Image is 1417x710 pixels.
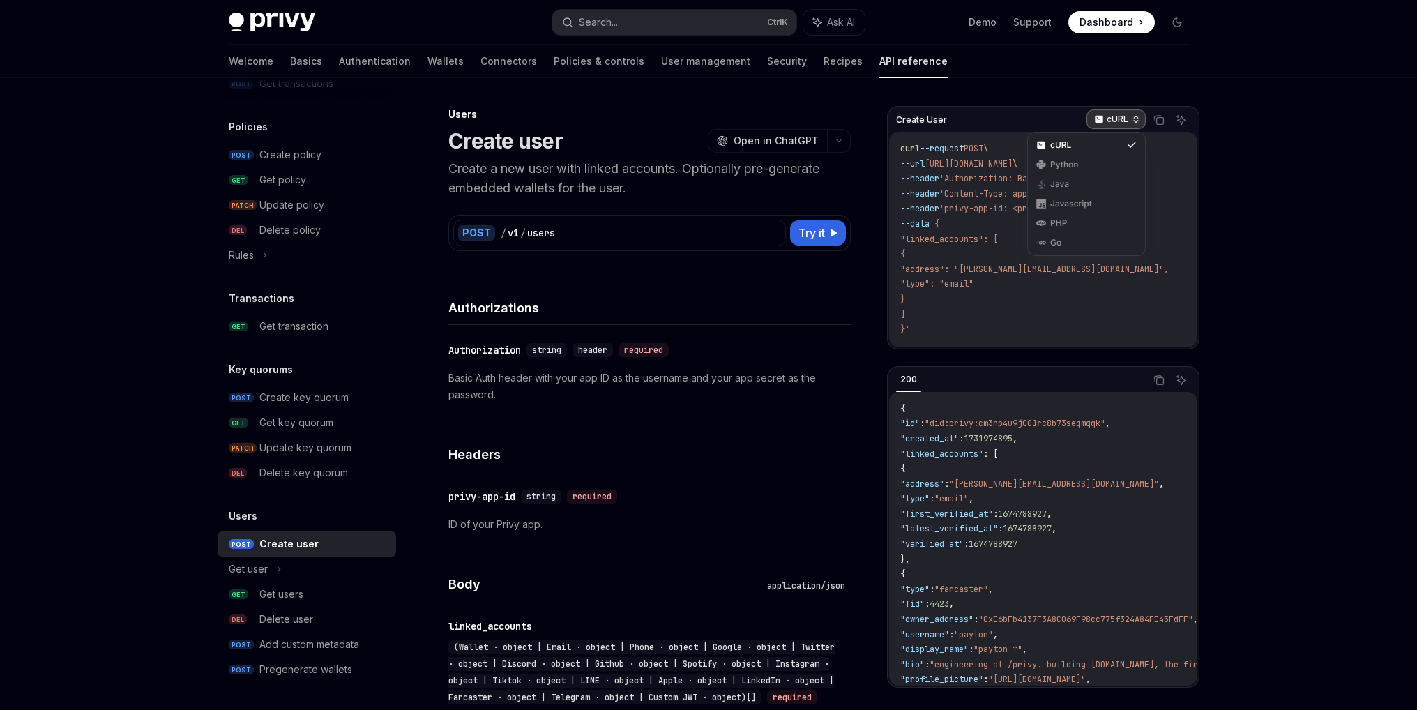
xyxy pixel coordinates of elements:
[1159,478,1164,490] span: ,
[1079,15,1133,29] span: Dashboard
[1166,11,1188,33] button: Toggle dark mode
[900,478,944,490] span: "address"
[526,491,556,502] span: string
[448,642,835,703] span: (Wallet · object | Email · object | Phone · object | Google · object | Twitter · object | Discord...
[900,264,1169,275] span: "address": "[PERSON_NAME][EMAIL_ADDRESS][DOMAIN_NAME]",
[229,539,254,550] span: POST
[949,478,1159,490] span: "[PERSON_NAME][EMAIL_ADDRESS][DOMAIN_NAME]"
[900,158,925,169] span: --url
[661,45,750,78] a: User management
[1068,11,1155,33] a: Dashboard
[448,343,521,357] div: Authorization
[824,45,863,78] a: Recipes
[973,614,978,625] span: :
[458,225,495,241] div: POST
[218,607,396,632] a: DELDelete user
[993,508,998,520] span: :
[934,584,988,595] span: "farcaster"
[1022,644,1027,655] span: ,
[1050,218,1123,229] div: PHP
[896,371,921,388] div: 200
[939,203,1086,214] span: 'privy-app-id: <privy-app-id>'
[290,45,322,78] a: Basics
[930,598,949,610] span: 4423
[1086,108,1146,132] button: cURL
[448,619,532,633] div: linked_accounts
[554,45,644,78] a: Policies & controls
[229,45,273,78] a: Welcome
[259,172,306,188] div: Get policy
[920,143,964,154] span: --request
[959,433,964,444] span: :
[900,598,925,610] span: "fid"
[964,538,969,550] span: :
[229,200,257,211] span: PATCH
[527,226,555,240] div: users
[229,322,248,332] span: GET
[900,203,939,214] span: --header
[900,418,920,429] span: "id"
[1193,614,1198,625] span: ,
[218,460,396,485] a: DELDelete key quorum
[983,448,998,460] span: : [
[259,439,351,456] div: Update key quorum
[229,665,254,675] span: POST
[229,614,247,625] span: DEL
[1050,139,1123,151] div: cURL
[900,629,949,640] span: "username"
[427,45,464,78] a: Wallets
[767,17,788,28] span: Ctrl K
[925,418,1105,429] span: "did:privy:cm3np4u9j001rc8b73seqmqqk"
[218,531,396,557] a: POSTCreate user
[229,119,268,135] h5: Policies
[939,188,1096,199] span: 'Content-Type: application/json'
[229,175,248,186] span: GET
[448,159,851,198] p: Create a new user with linked accounts. Optionally pre-generate embedded wallets for the user.
[900,508,993,520] span: "first_verified_at"
[229,443,257,453] span: PATCH
[448,516,851,533] p: ID of your Privy app.
[708,129,827,153] button: Open in ChatGPT
[944,478,949,490] span: :
[930,218,939,229] span: '{
[900,188,939,199] span: --header
[259,464,348,481] div: Delete key quorum
[973,644,1022,655] span: "payton ↑"
[900,584,930,595] span: "type"
[259,222,321,239] div: Delete policy
[218,385,396,410] a: POSTCreate key quorum
[501,226,506,240] div: /
[218,167,396,192] a: GETGet policy
[1050,159,1123,170] div: Python
[229,561,268,577] div: Get user
[954,629,993,640] span: "payton"
[1047,508,1052,520] span: ,
[900,403,905,414] span: {
[259,611,313,628] div: Delete user
[969,644,973,655] span: :
[900,568,905,580] span: {
[767,45,807,78] a: Security
[988,584,993,595] span: ,
[229,589,248,600] span: GET
[480,45,537,78] a: Connectors
[798,225,825,241] span: Try it
[448,370,851,403] p: Basic Auth header with your app ID as the username and your app secret as the password.
[1086,674,1091,685] span: ,
[964,143,983,154] span: POST
[900,659,925,670] span: "bio"
[934,493,969,504] span: "email"
[259,197,324,213] div: Update policy
[1172,111,1190,129] button: Ask AI
[761,579,851,593] div: application/json
[520,226,526,240] div: /
[229,361,293,378] h5: Key quorums
[803,10,865,35] button: Ask AI
[259,389,349,406] div: Create key quorum
[1150,371,1168,389] button: Copy the contents from the code block
[259,146,321,163] div: Create policy
[930,584,934,595] span: :
[218,632,396,657] a: POSTAdd custom metadata
[827,15,855,29] span: Ask AI
[900,173,939,184] span: --header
